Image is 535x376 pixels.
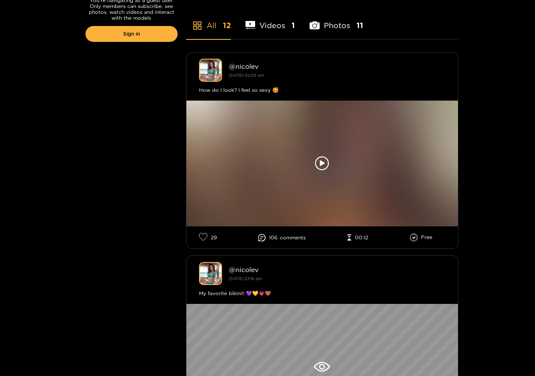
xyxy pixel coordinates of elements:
li: Photos [310,1,363,39]
li: 00:12 [347,234,368,241]
small: [DATE] 02:05 am [229,73,264,78]
div: @ nicolev [229,266,445,273]
li: 29 [199,233,217,242]
span: 11 [357,20,363,31]
span: 1 [292,20,295,31]
small: [DATE] 23:16 pm [229,276,262,281]
img: nicolev [199,59,222,82]
span: comment s [280,235,306,241]
span: appstore [192,21,202,31]
div: How do I look? I feel so sexy 🥰 [199,86,445,94]
li: All [186,1,231,39]
div: My favorite bikini!! 💜💛💗🤎 [199,289,445,298]
li: Videos [246,1,295,39]
li: 106 [258,234,306,241]
span: 12 [223,20,231,31]
img: nicolev [199,262,222,285]
div: @ nicolev [229,62,445,70]
li: Free [410,233,433,242]
a: Sign in [85,26,178,42]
